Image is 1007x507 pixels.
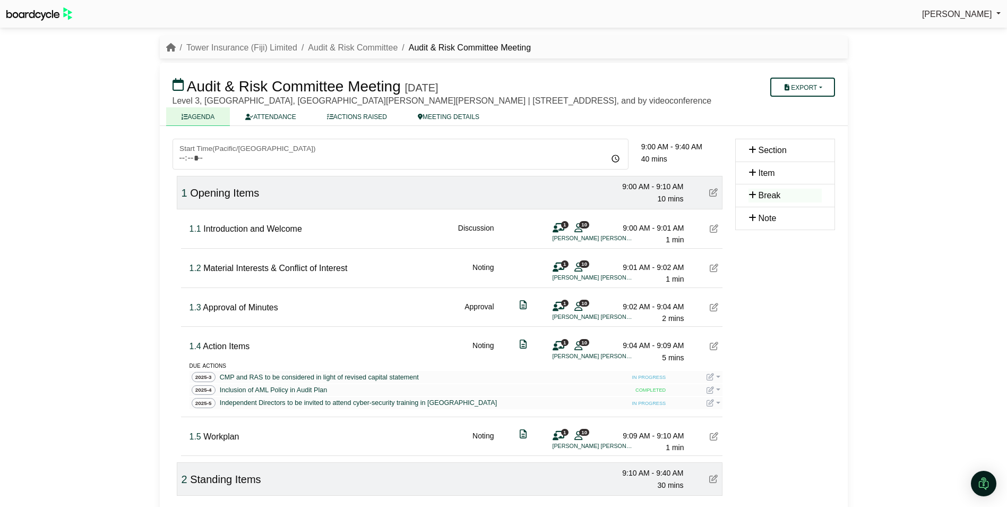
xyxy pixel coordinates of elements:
div: Discussion [458,222,494,246]
span: 10 [579,221,589,228]
span: 10 [579,260,589,267]
span: 1 min [666,443,684,452]
div: [DATE] [405,81,438,94]
li: [PERSON_NAME] [PERSON_NAME] [553,312,632,322]
div: 9:02 AM - 9:04 AM [610,301,684,312]
a: ATTENDANCE [230,107,311,126]
img: BoardcycleBlackGreen-aaafeed430059cb809a45853b8cf6d952af9d84e6e89e1f1685b34bfd5cb7d64.svg [6,7,72,21]
span: Action Items [203,342,249,351]
span: 10 mins [657,195,683,203]
a: AGENDA [166,107,230,126]
div: 9:00 AM - 9:01 AM [610,222,684,234]
a: [PERSON_NAME] [922,7,1001,21]
div: Noting [472,340,494,364]
span: Audit & Risk Committee Meeting [187,78,401,95]
span: Click to fine tune number [190,342,201,351]
span: 1 [561,300,569,307]
span: Item [759,168,775,178]
li: [PERSON_NAME] [PERSON_NAME] [553,273,632,282]
li: Audit & Risk Committee Meeting [398,41,531,55]
div: 9:00 AM - 9:40 AM [641,141,722,153]
span: IN PROGRESS [629,399,669,408]
span: 1 [561,429,569,436]
button: Export [770,78,834,97]
span: Approval of Minutes [203,303,278,312]
span: 5 mins [662,353,684,362]
span: Material Interests & Conflict of Interest [203,264,347,273]
div: Open Intercom Messenger [971,471,996,496]
li: [PERSON_NAME] [PERSON_NAME] [553,234,632,243]
span: Click to fine tune number [182,187,187,199]
a: MEETING DETAILS [402,107,495,126]
span: IN PROGRESS [629,374,669,382]
span: 10 [579,300,589,307]
a: Inclusion of AML Policy in Audit Plan [218,385,330,395]
span: 1 min [666,275,684,283]
span: 10 [579,429,589,436]
span: Click to fine tune number [190,432,201,441]
span: Standing Items [190,474,261,485]
span: 1 [561,260,569,267]
span: 1 min [666,235,684,244]
a: Independent Directors to be invited to attend cyber-security training in [GEOGRAPHIC_DATA] [218,398,499,408]
div: 9:00 AM - 9:10 AM [609,181,684,192]
span: 2025-3 [192,372,216,382]
li: [PERSON_NAME] [PERSON_NAME] [553,352,632,361]
span: Workplan [203,432,239,441]
div: 9:01 AM - 9:02 AM [610,261,684,273]
span: Introduction and Welcome [203,224,302,233]
span: Level 3, [GEOGRAPHIC_DATA], [GEOGRAPHIC_DATA][PERSON_NAME][PERSON_NAME] | [STREET_ADDRESS], and b... [173,96,712,105]
span: 1 [561,221,569,228]
a: ACTIONS RAISED [312,107,402,126]
div: Noting [472,430,494,454]
div: Approval [464,301,494,325]
span: Section [759,146,787,155]
a: Tower Insurance (Fiji) Limited [186,43,297,52]
li: [PERSON_NAME] [PERSON_NAME] [553,442,632,451]
div: Noting [472,261,494,285]
span: 1 [561,339,569,346]
a: Audit & Risk Committee [308,43,398,52]
a: CMP and RAS to be considered in light of revised capital statement [218,372,421,383]
span: [PERSON_NAME] [922,10,992,19]
span: Note [759,214,777,223]
nav: breadcrumb [166,41,531,55]
span: Opening Items [190,187,259,199]
span: Click to fine tune number [190,303,201,312]
div: due actions [190,359,722,371]
span: 2025-4 [192,385,216,395]
div: 9:04 AM - 9:09 AM [610,340,684,351]
span: 2025-5 [192,398,216,408]
div: 9:09 AM - 9:10 AM [610,430,684,442]
span: Click to fine tune number [182,474,187,485]
span: Click to fine tune number [190,264,201,273]
span: Click to fine tune number [190,224,201,233]
span: 10 [579,339,589,346]
span: 30 mins [657,481,683,489]
div: 9:10 AM - 9:40 AM [609,467,684,479]
span: 40 mins [641,155,667,163]
span: 2 mins [662,314,684,323]
span: Break [759,191,781,200]
span: COMPLETED [632,386,669,395]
